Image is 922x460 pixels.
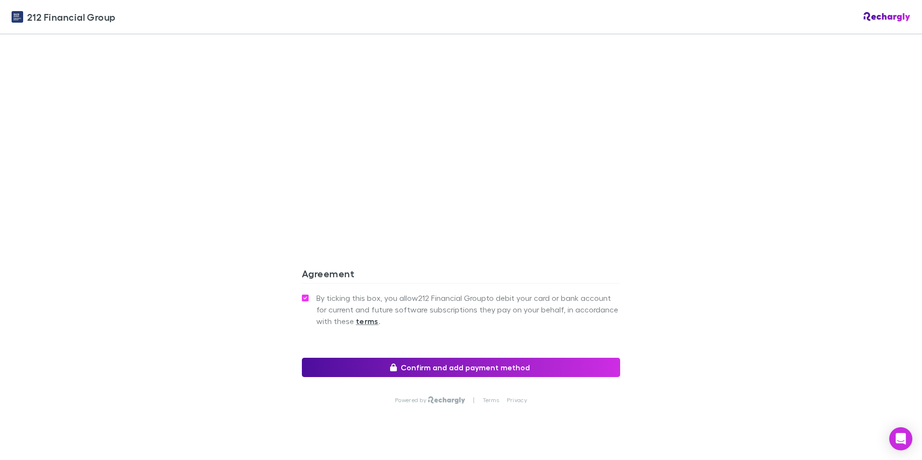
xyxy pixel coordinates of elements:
iframe: Secure address input frame [300,1,622,223]
h3: Agreement [302,268,620,283]
a: Terms [483,396,499,404]
div: Open Intercom Messenger [889,427,912,450]
img: 212 Financial Group's Logo [12,11,23,23]
button: Confirm and add payment method [302,358,620,377]
img: Rechargly Logo [864,12,910,22]
p: Powered by [395,396,428,404]
p: | [473,396,475,404]
a: Privacy [507,396,527,404]
span: By ticking this box, you allow 212 Financial Group to debit your card or bank account for current... [316,292,620,327]
span: 212 Financial Group [27,10,116,24]
strong: terms [356,316,379,326]
img: Rechargly Logo [428,396,465,404]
